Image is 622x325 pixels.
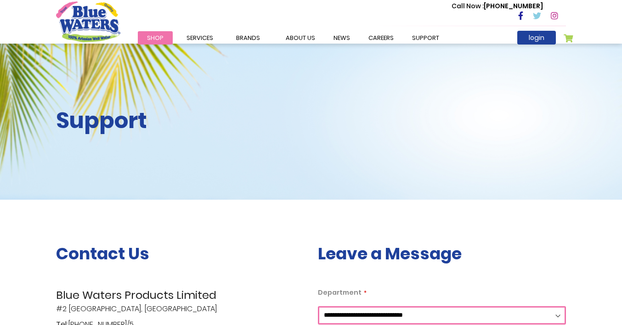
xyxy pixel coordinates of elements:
[56,107,304,134] h2: Support
[403,31,448,45] a: support
[359,31,403,45] a: careers
[452,1,484,11] span: Call Now :
[147,34,164,42] span: Shop
[187,34,213,42] span: Services
[56,244,304,263] h3: Contact Us
[318,244,566,263] h3: Leave a Message
[318,288,362,297] span: Department
[452,1,543,11] p: [PHONE_NUMBER]
[517,31,556,45] a: login
[236,34,260,42] span: Brands
[324,31,359,45] a: News
[56,1,120,42] a: store logo
[277,31,324,45] a: about us
[56,287,304,314] p: #2 [GEOGRAPHIC_DATA], [GEOGRAPHIC_DATA]
[56,287,304,303] span: Blue Waters Products Limited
